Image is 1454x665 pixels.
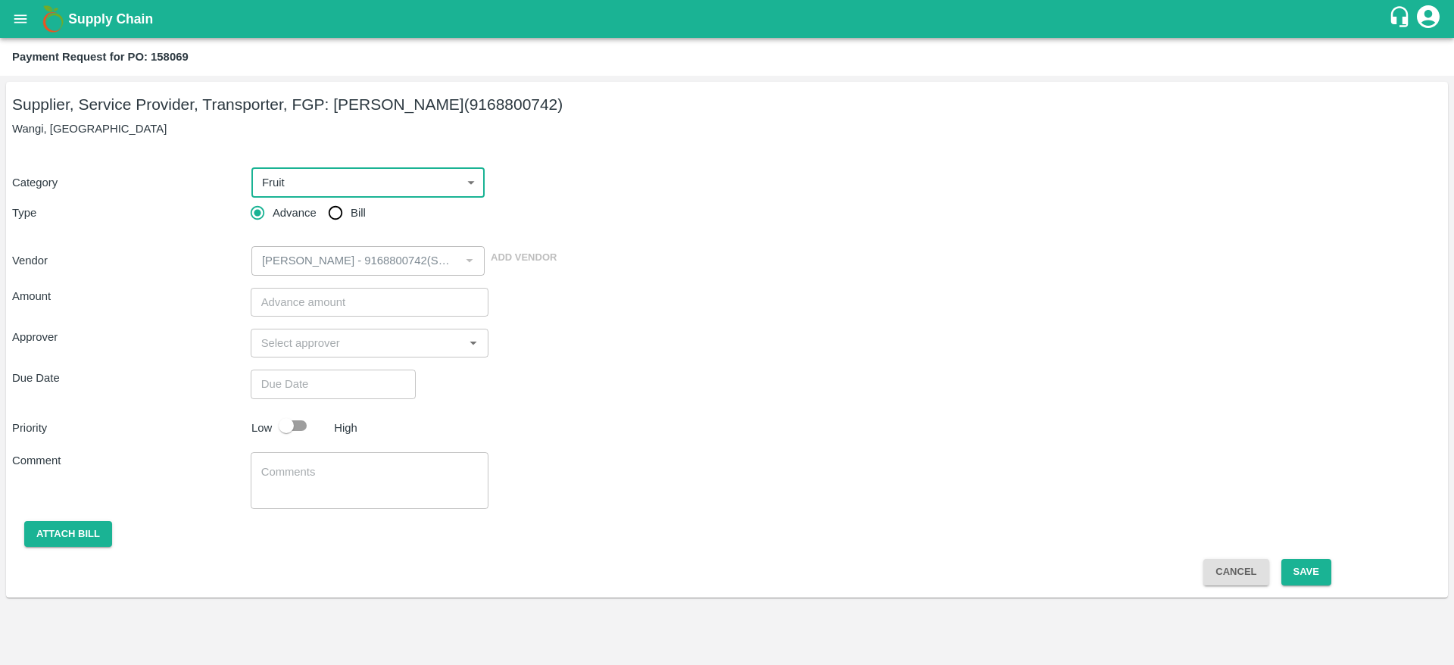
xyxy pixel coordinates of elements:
div: customer-support [1388,5,1415,33]
input: Advance amount [251,288,489,317]
p: Amount [12,288,251,304]
input: Choose date [251,370,405,398]
p: Type [12,204,251,221]
h5: Supplier, Service Provider, Transporter, FGP: [PERSON_NAME] (9168800742) [12,94,1442,115]
b: Payment Request for PO: 158069 [12,51,189,63]
p: High [334,420,357,436]
a: Supply Chain [68,8,1388,30]
input: Select approver [255,333,460,353]
button: open drawer [3,2,38,36]
p: Vendor [12,252,245,269]
p: Low [251,420,272,436]
input: Select Vendor [256,251,455,270]
button: Cancel [1203,559,1268,585]
span: Bill [351,204,366,221]
span: Advance [273,204,317,221]
button: Open [463,333,483,353]
p: Fruit [262,174,285,191]
button: Save [1281,559,1331,585]
p: Due Date [12,370,251,386]
b: Supply Chain [68,11,153,27]
img: logo [38,4,68,34]
p: Category [12,174,245,191]
button: Attach bill [24,521,112,548]
p: Approver [12,329,251,345]
p: Priority [12,420,245,436]
p: Comment [12,452,251,469]
p: Wangi, [GEOGRAPHIC_DATA] [12,120,1442,137]
div: account of current user [1415,3,1442,35]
